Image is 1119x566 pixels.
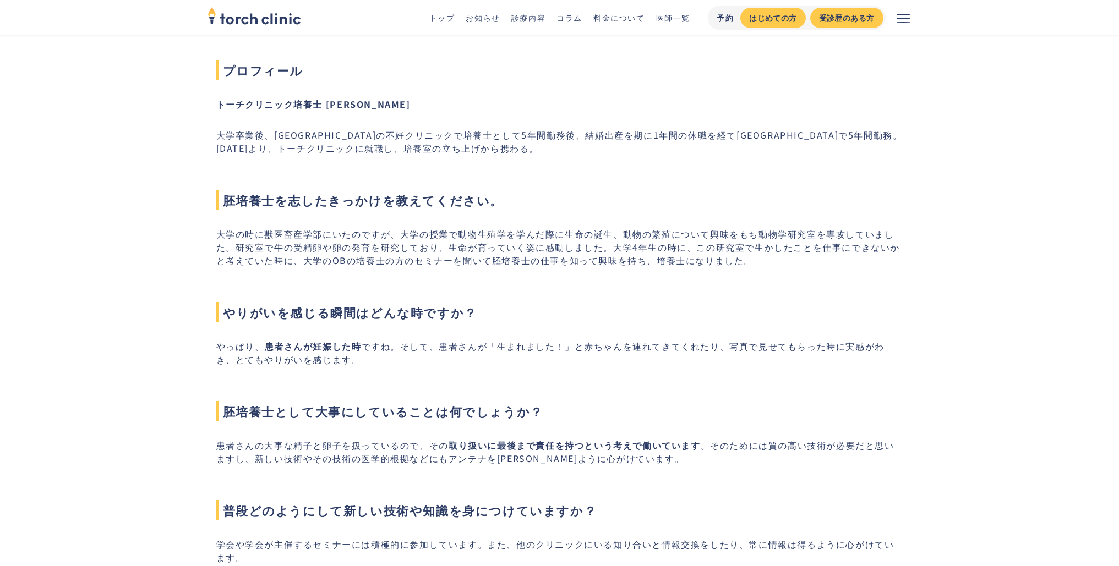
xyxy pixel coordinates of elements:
[819,12,875,24] div: 受診歴のある方
[466,12,500,23] a: お知らせ
[216,128,903,155] p: 大学卒業後、[GEOGRAPHIC_DATA]の不妊クリニックで培養士として5年間勤務後、結婚出産を期に1年間の休職を経て[GEOGRAPHIC_DATA]で5年間勤務。[DATE]より、トーチ...
[216,60,903,80] h2: プロフィール
[216,302,903,322] h2: やりがいを感じる瞬間はどんな時ですか？
[429,12,455,23] a: トップ
[749,12,796,24] div: はじめての方
[326,97,411,111] strong: [PERSON_NAME]
[593,12,645,23] a: 料金について
[216,438,903,465] p: 患者さんの大事な精子と卵子を扱っているので、その 。そのためには質の高い技術が必要だと思いますし、新しい技術やその技術の医学的根拠などにもアンテナを[PERSON_NAME]ように心がけています。
[449,438,701,452] strong: 取り扱いに最後まで責任を持つという考えで働いています
[208,3,301,28] img: torch clinic
[216,97,323,111] strong: トーチクリニック培養士
[216,227,903,267] p: 大学の時に獣医畜産学部にいたのですが、大学の授業で動物生殖学を学んだ際に生命の誕生、動物の繁殖について興味をもち動物学研究室を専攻していました。研究室で牛の受精卵や卵の発育を研究しており、生命が...
[208,8,301,28] a: home
[216,339,903,366] p: やっぱり、 ですね。そして、患者さんが「生まれました！」と赤ちゃんを連れてきてくれたり、写真で見せてもらった時に実感がわき、とてもやりがいを感じます。
[216,537,903,564] p: 学会や学会が主催するセミナーには積極的に参加しています。また、他のクリニックにいる知り合いと情報交換をしたり、常に情報は得るように心がけています。
[656,12,690,23] a: 医師一覧
[216,190,903,210] h2: 胚培養士を志したきっかけを教えてください。
[216,401,903,421] h2: 胚培養士として大事にしていることは何でしょうか？
[265,339,362,353] strong: 患者さんが妊娠した時
[717,12,734,24] div: 予約
[740,8,805,28] a: はじめての方
[556,12,582,23] a: コラム
[810,8,883,28] a: 受診歴のある方
[511,12,545,23] a: 診療内容
[216,500,903,520] h2: 普段どのようにして新しい技術や知識を身につけていますか？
